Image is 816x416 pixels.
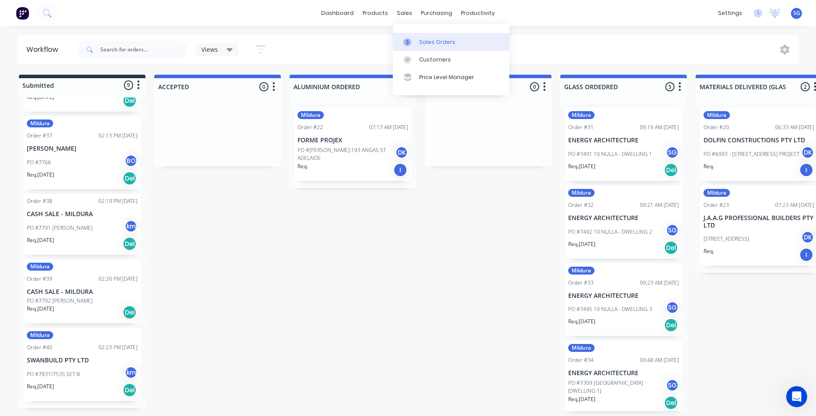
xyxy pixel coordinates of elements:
p: PO #[PERSON_NAME]:193 ANGAS ST ADELAIDE [297,146,395,162]
div: Workflow [26,44,62,55]
div: productivity [457,7,499,20]
div: I [393,163,407,177]
div: Order #31 [568,123,594,131]
div: MilduraOrder #3109:19 AM [DATE]ENERGY ARCHITECTUREPO #7491 10 NULLA - DWELLING 1SGReq.[DATE]Del [565,108,682,181]
div: Mildura [568,189,595,197]
div: MilduraOrder #3902:20 PM [DATE]CASH SALE - MILDURAPO #7792 [PERSON_NAME]Req.[DATE]Del [23,259,141,324]
p: Req. [DATE] [568,318,595,326]
p: Req. [DATE] [568,163,595,170]
div: 02:13 PM [DATE] [98,132,138,140]
div: 07:17 AM [DATE] [369,123,408,131]
iframe: Intercom live chat [786,386,807,407]
div: Order #38 [27,197,52,205]
p: PO #7766 [27,159,51,166]
div: Sales Orders [419,38,455,46]
div: 02:23 PM [DATE] [98,344,138,351]
a: Price Level Manager [393,69,509,86]
p: PO #7491 10 NULLA - DWELLING 1 [568,150,652,158]
div: MilduraOrder #3209:21 AM [DATE]ENERGY ARCHITECTUREPO #7492 10 NULLA - DWELLING 2SGReq.[DATE]Del [565,185,682,259]
div: Order #40 [27,344,52,351]
div: BO [124,154,138,167]
div: Mildura [568,111,595,119]
p: ENERGY ARCHITECTURE [568,214,679,222]
div: Del [664,396,678,410]
p: [PERSON_NAME] [27,145,138,152]
a: Customers [393,51,509,69]
div: Del [123,237,137,251]
p: PO #7791 [PERSON_NAME] [27,224,93,232]
div: Order #20 [704,123,729,131]
div: km [124,366,138,379]
p: J.A.A.G PROFESSIONAL BUILDERS PTY LTD [704,214,814,229]
div: 06:33 AM [DATE] [775,123,814,131]
div: Mildura [297,111,324,119]
div: MilduraOrder #4002:23 PM [DATE]SWANBUILD PTY LTDPO #7831/7535 SET BkmReq.[DATE]Del [23,328,141,401]
div: products [358,7,392,20]
div: MilduraOrder #3309:23 AM [DATE]ENERGY ARCHITECTUREPO #7495 10 NULLA - DWELLING 3SGReq.[DATE]Del [565,263,682,336]
div: Mildura [704,111,730,119]
div: Mildura [568,267,595,275]
p: SWANBUILD PTY LTD [27,357,138,364]
div: SG [666,301,679,314]
p: PO #7831/7535 SET B [27,370,80,378]
div: I [799,248,813,262]
div: Del [664,241,678,255]
p: PO #7309 [GEOGRAPHIC_DATA] (DWELLING 1) [568,379,666,395]
div: sales [392,7,417,20]
p: ENERGY ARCHITECTURE [568,369,679,377]
div: Order #22 [297,123,323,131]
div: settings [714,7,747,20]
p: FORME PROJEX [297,137,408,144]
p: Req. [297,163,308,170]
p: PO #6993 - [STREET_ADDRESS] PROJECT [704,150,799,158]
p: DOLFIN CONSTRUCTIONS PTY LTD [704,137,814,144]
img: Factory [16,7,29,20]
div: Mildura [27,263,53,271]
p: Req. [DATE] [27,383,54,391]
p: Req. [704,163,714,170]
div: I [799,163,813,177]
div: Order #37 [27,132,52,140]
p: Req. [DATE] [27,305,54,313]
a: dashboard [317,7,358,20]
div: Del [664,318,678,332]
div: 09:19 AM [DATE] [640,123,679,131]
p: Req. [DATE] [27,236,54,244]
div: 09:48 AM [DATE] [640,356,679,364]
p: ENERGY ARCHITECTURE [568,137,679,144]
div: km [124,220,138,233]
p: PO #7792 [PERSON_NAME] [27,297,93,305]
div: DK [801,146,814,159]
div: Customers [419,56,451,64]
input: Search for orders... [100,41,187,58]
p: CASH SALE - MILDURA [27,288,138,296]
div: Del [664,163,678,177]
div: Del [123,305,137,319]
div: Del [123,383,137,397]
div: Mildura [27,331,53,339]
div: 07:23 AM [DATE] [775,201,814,209]
p: PO #7492 10 NULLA - DWELLING 2 [568,228,652,236]
p: Req. [704,247,714,255]
div: MilduraOrder #2207:17 AM [DATE]FORME PROJEXPO #[PERSON_NAME]:193 ANGAS ST ADELAIDEDKReq.I [294,108,412,181]
div: 02:19 PM [DATE] [98,197,138,205]
p: ENERGY ARCHITECTURE [568,292,679,300]
span: SG [793,9,800,17]
div: MilduraOrder #3702:13 PM [DATE][PERSON_NAME]PO #7766BOReq.[DATE]Del [23,116,141,189]
div: DK [801,231,814,244]
p: CASH SALE - MILDURA [27,210,138,218]
p: PO #7495 10 NULLA - DWELLING 3 [568,305,652,313]
div: 09:23 AM [DATE] [640,279,679,287]
p: [STREET_ADDRESS] [704,235,749,243]
div: Mildura [704,189,730,197]
div: 09:21 AM [DATE] [640,201,679,209]
div: Mildura [568,344,595,352]
div: MilduraOrder #3409:48 AM [DATE]ENERGY ARCHITECTUREPO #7309 [GEOGRAPHIC_DATA] (DWELLING 1)SGReq.[D... [565,340,682,414]
div: SG [666,379,679,392]
a: Sales Orders [393,33,509,51]
div: Order #23 [704,201,729,209]
div: Order #3802:19 PM [DATE]CASH SALE - MILDURAPO #7791 [PERSON_NAME]kmReq.[DATE]Del [23,194,141,255]
div: Order #34 [568,356,594,364]
div: 02:20 PM [DATE] [98,275,138,283]
div: purchasing [417,7,457,20]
